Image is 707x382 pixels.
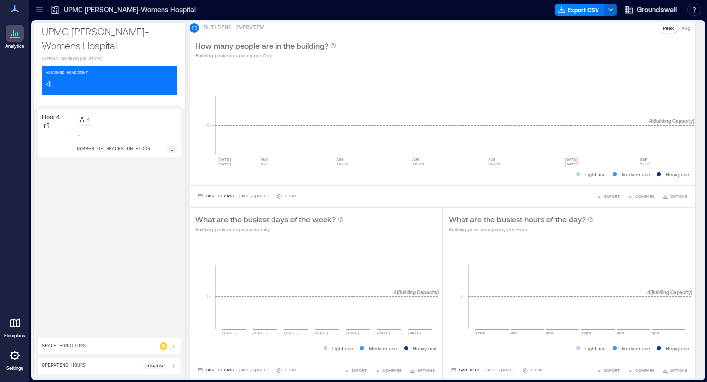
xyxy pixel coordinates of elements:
[666,170,689,178] p: Heavy use
[369,344,397,352] p: Medium use
[207,293,210,299] tspan: 0
[352,367,367,373] span: EXPORT
[195,40,328,52] p: How many people are in the building?
[284,367,296,373] p: 1 Day
[284,193,296,199] p: 1 Day
[635,367,654,373] span: COMPARE
[195,365,271,375] button: Last 90 Days |[DATE]-[DATE]
[660,365,689,375] button: OPTIONS
[511,331,518,335] text: 4am
[635,193,654,199] span: COMPARE
[449,214,586,225] p: What are the busiest hours of the day?
[203,24,263,32] p: BUILDING OVERVIEW
[261,157,268,162] text: AUG
[147,363,163,369] p: 12a - 12a
[595,191,622,201] button: EXPORT
[530,367,544,373] p: 1 Hour
[346,331,360,335] text: [DATE]
[449,365,517,375] button: Last Week |[DATE]-[DATE]
[4,333,25,339] p: Floorplans
[218,162,232,166] text: [DATE]
[373,365,404,375] button: COMPARE
[87,115,90,123] p: 4
[382,367,402,373] span: COMPARE
[342,365,369,375] button: EXPORT
[1,311,28,342] a: Floorplans
[621,2,680,18] button: Groundswell
[640,162,650,166] text: 7-13
[622,170,650,178] p: Medium use
[195,52,336,59] p: Building peak occupancy per Day
[337,162,349,166] text: 10-16
[413,344,436,352] p: Heavy use
[564,157,578,162] text: [DATE]
[617,331,624,335] text: 4pm
[581,331,591,335] text: 12pm
[449,225,594,233] p: Building peak occupancy per Hour
[546,331,553,335] text: 8am
[585,170,606,178] p: Light use
[2,22,27,52] a: Analytics
[489,157,496,162] text: AUG
[3,344,27,374] a: Settings
[5,43,24,49] p: Analytics
[681,24,690,32] p: Avg
[555,4,605,16] button: Export CSV
[625,365,656,375] button: COMPARE
[460,293,462,299] tspan: 0
[417,367,435,373] span: OPTIONS
[595,365,622,375] button: EXPORT
[195,225,344,233] p: Building peak occupancy weekly
[489,162,500,166] text: 24-30
[408,331,422,335] text: [DATE]
[195,214,336,225] p: What are the busiest days of the week?
[64,5,196,15] p: UPMC [PERSON_NAME]-Womens Hospital
[284,331,298,335] text: [DATE]
[42,113,60,121] p: Floor 4
[412,157,420,162] text: AUG
[171,146,173,152] p: 1
[408,365,436,375] button: OPTIONS
[652,331,659,335] text: 8pm
[475,331,485,335] text: 12am
[253,331,267,335] text: [DATE]
[46,70,88,76] p: Assigned Headcount
[195,191,271,201] button: Last 90 Days |[DATE]-[DATE]
[640,157,648,162] text: SEP
[660,191,689,201] button: OPTIONS
[663,24,674,32] p: Peak
[261,162,268,166] text: 3-9
[77,145,150,153] p: number of spaces on floor
[377,331,391,335] text: [DATE]
[46,78,52,91] p: 4
[670,367,687,373] span: OPTIONS
[42,362,86,370] p: Operating Hours
[332,344,353,352] p: Light use
[585,344,606,352] p: Light use
[564,162,578,166] text: [DATE]
[315,331,329,335] text: [DATE]
[625,191,656,201] button: COMPARE
[604,367,620,373] span: EXPORT
[207,122,210,128] tspan: 0
[622,344,650,352] p: Medium use
[604,193,620,199] span: EXPORT
[42,25,177,52] p: UPMC [PERSON_NAME]-Womens Hospital
[42,56,177,62] p: [STREET_ADDRESS][US_STATE]
[337,157,344,162] text: AUG
[666,344,689,352] p: Heavy use
[6,365,23,371] p: Settings
[222,331,236,335] text: [DATE]
[670,193,687,199] span: OPTIONS
[42,342,86,350] p: Space Functions
[637,5,677,15] span: Groundswell
[218,157,232,162] text: [DATE]
[412,162,424,166] text: 17-23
